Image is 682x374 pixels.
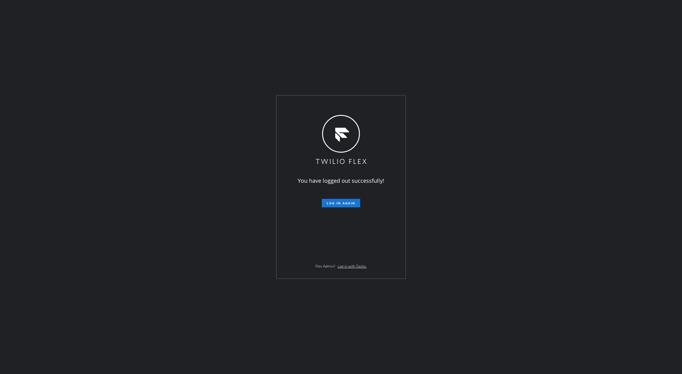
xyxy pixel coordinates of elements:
span: Log in again [327,201,355,205]
span: Flex Admin? [315,264,335,269]
span: You have logged out successfully! [298,177,384,184]
a: Log in with Twilio. [338,264,367,269]
button: Log in again [322,199,360,207]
